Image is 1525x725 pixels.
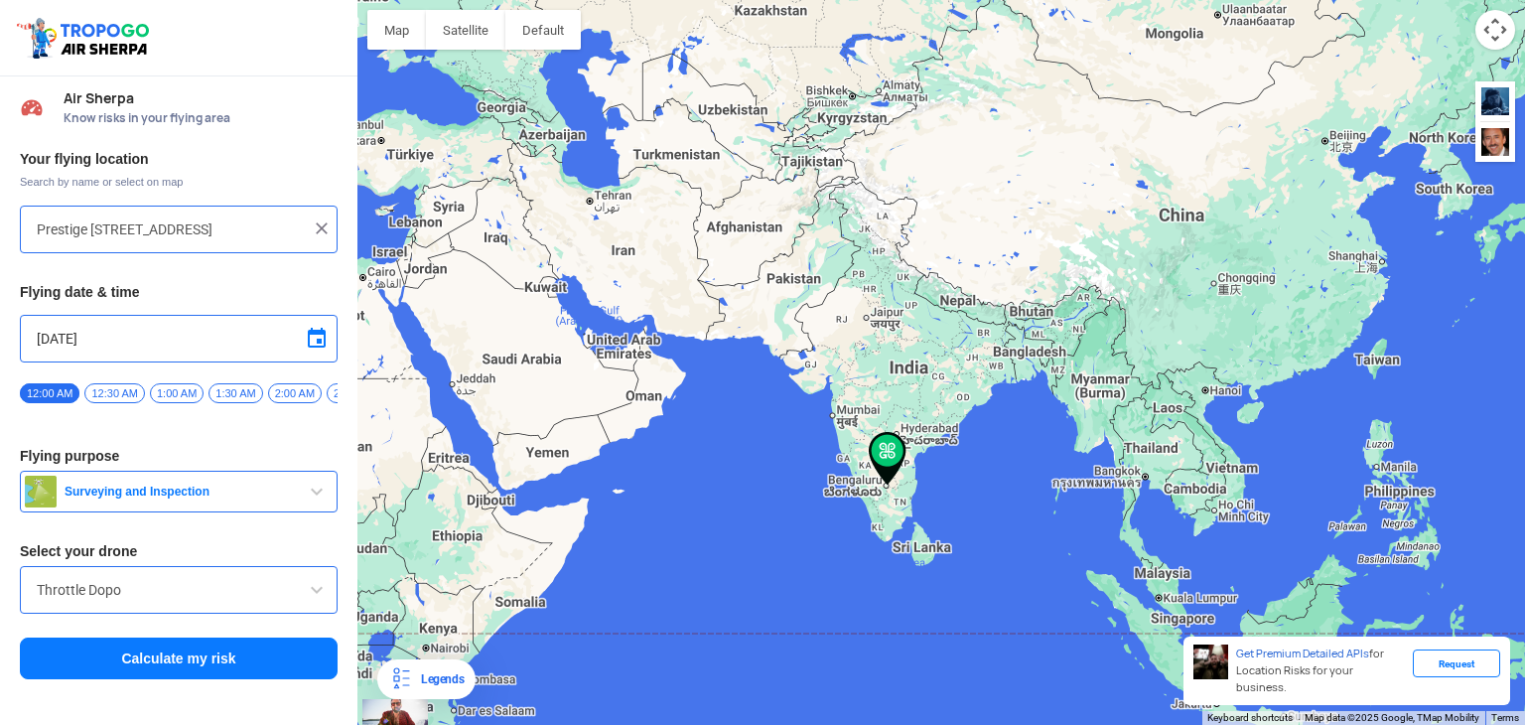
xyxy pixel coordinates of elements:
[20,638,338,679] button: Calculate my risk
[37,327,321,351] input: Select Date
[20,285,338,299] h3: Flying date & time
[84,383,144,403] span: 12:30 AM
[20,471,338,512] button: Surveying and Inspection
[362,699,428,725] img: Google
[1475,122,1515,162] button: Zoom out
[20,174,338,190] span: Search by name or select on map
[37,578,321,602] input: Search by name or Brand
[362,699,428,725] a: Open this area in Google Maps (opens a new window)
[25,476,57,507] img: survey.png
[1193,645,1228,679] img: Premium APIs
[268,383,322,403] span: 2:00 AM
[57,484,305,500] span: Surveying and Inspection
[389,667,413,691] img: Legends
[1413,650,1500,677] div: Request
[1207,711,1293,725] button: Keyboard shortcuts
[37,217,306,241] input: Search your flying location
[20,95,44,119] img: Risk Scores
[64,90,338,106] span: Air Sherpa
[20,449,338,463] h3: Flying purpose
[426,10,505,50] button: Show satellite imagery
[1236,647,1369,660] span: Get Premium Detailed APIs
[150,383,204,403] span: 1:00 AM
[413,667,464,691] div: Legends
[20,383,79,403] span: 12:00 AM
[327,383,380,403] span: 2:30 AM
[208,383,262,403] span: 1:30 AM
[64,110,338,126] span: Know risks in your flying area
[1305,712,1479,723] span: Map data ©2025 Google, TMap Mobility
[1228,645,1413,697] div: for Location Risks for your business.
[367,10,426,50] button: Show street map
[15,15,156,61] img: ic_tgdronemaps.svg
[1475,81,1515,121] button: Zoom in
[312,218,332,238] img: ic_close.png
[1475,10,1515,50] button: Map camera controls
[20,152,338,166] h3: Your flying location
[20,544,338,558] h3: Select your drone
[1491,712,1519,723] a: Terms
